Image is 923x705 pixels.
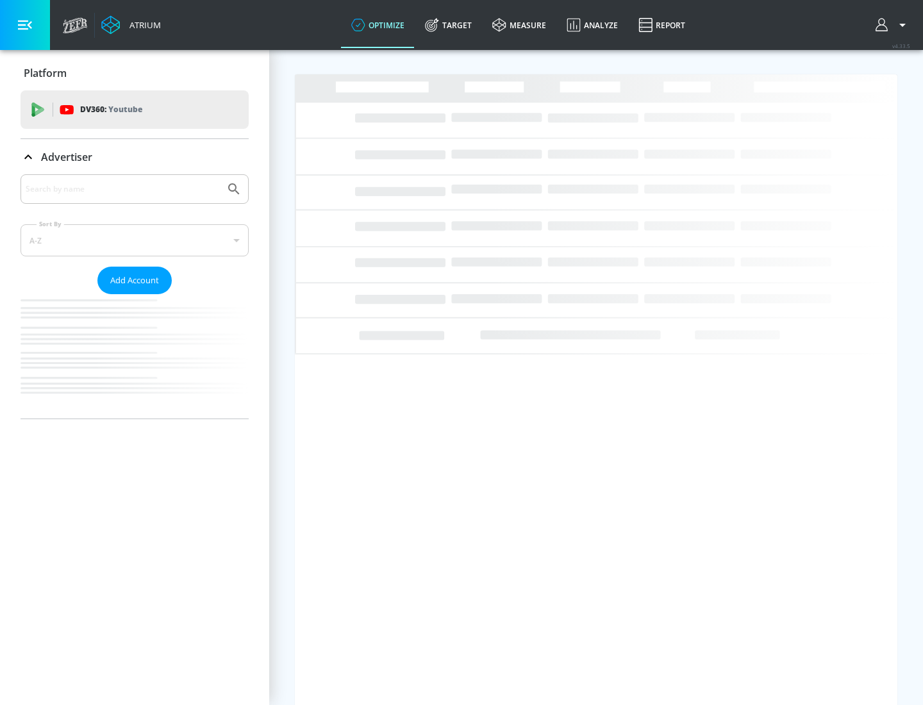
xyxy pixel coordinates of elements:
[21,90,249,129] div: DV360: Youtube
[26,181,220,197] input: Search by name
[80,103,142,117] p: DV360:
[482,2,556,48] a: measure
[556,2,628,48] a: Analyze
[21,174,249,419] div: Advertiser
[21,224,249,256] div: A-Z
[41,150,92,164] p: Advertiser
[124,19,161,31] div: Atrium
[21,139,249,175] div: Advertiser
[341,2,415,48] a: optimize
[892,42,910,49] span: v 4.33.5
[101,15,161,35] a: Atrium
[108,103,142,116] p: Youtube
[21,55,249,91] div: Platform
[628,2,695,48] a: Report
[415,2,482,48] a: Target
[110,273,159,288] span: Add Account
[37,220,64,228] label: Sort By
[21,294,249,419] nav: list of Advertiser
[97,267,172,294] button: Add Account
[24,66,67,80] p: Platform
